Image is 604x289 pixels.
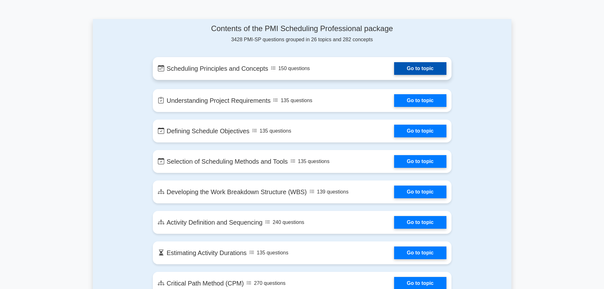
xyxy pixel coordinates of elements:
a: Go to topic [394,155,446,168]
h4: Contents of the PMI Scheduling Professional package [153,24,451,33]
a: Go to topic [394,186,446,198]
a: Go to topic [394,125,446,137]
div: 3428 PMI-SP questions grouped in 26 topics and 282 concepts [153,24,451,43]
a: Go to topic [394,62,446,75]
a: Go to topic [394,246,446,259]
a: Go to topic [394,216,446,229]
a: Go to topic [394,94,446,107]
